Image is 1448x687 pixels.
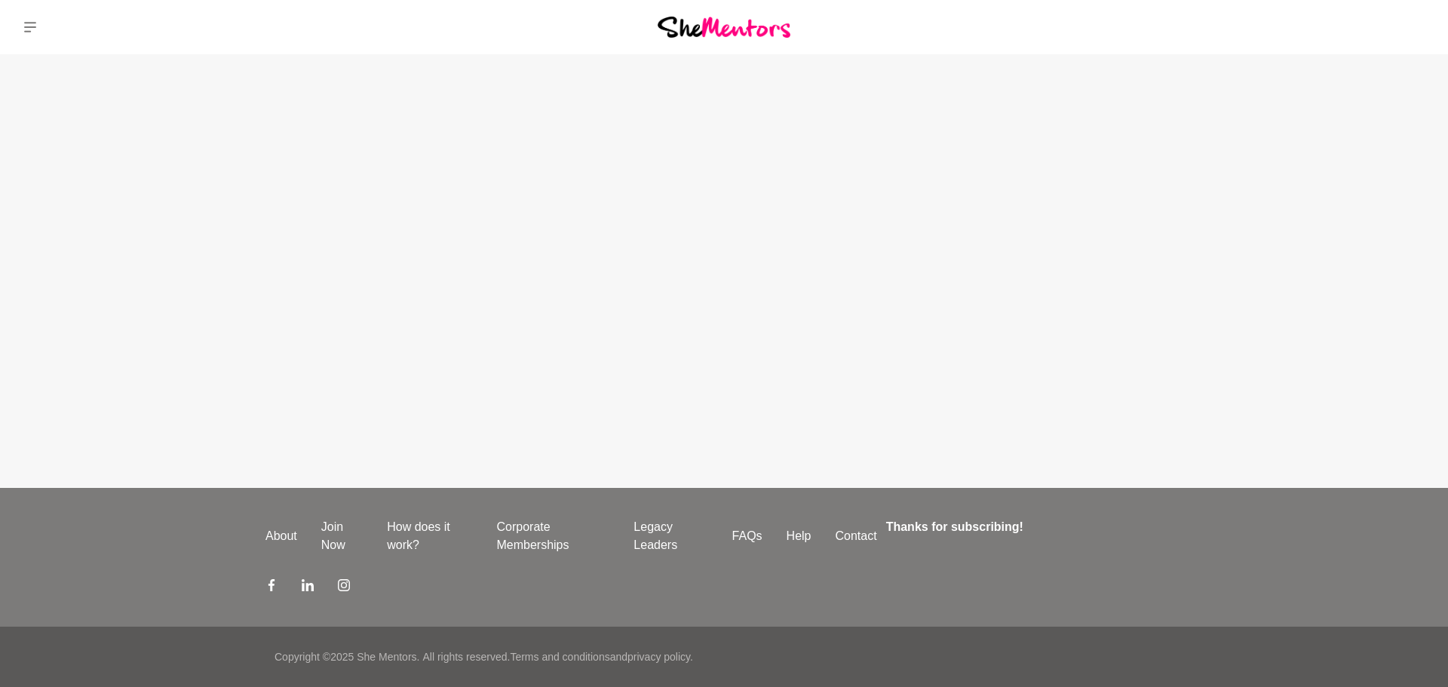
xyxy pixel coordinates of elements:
a: Facebook [265,578,278,597]
a: LinkedIn [302,578,314,597]
a: Instagram [338,578,350,597]
a: Christie Flora [1394,9,1430,45]
a: Help [775,527,824,545]
a: Terms and conditions [510,651,609,663]
a: How does it work? [375,518,484,554]
a: Legacy Leaders [621,518,719,554]
a: Contact [824,527,889,545]
p: All rights reserved. and . [422,649,692,665]
a: FAQs [720,527,775,545]
p: Copyright © 2025 She Mentors . [275,649,419,665]
a: Join Now [309,518,375,554]
a: About [253,527,309,545]
h4: Thanks for subscribing! [886,518,1173,536]
a: privacy policy [627,651,690,663]
a: Corporate Memberships [484,518,621,554]
img: She Mentors Logo [658,17,790,37]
